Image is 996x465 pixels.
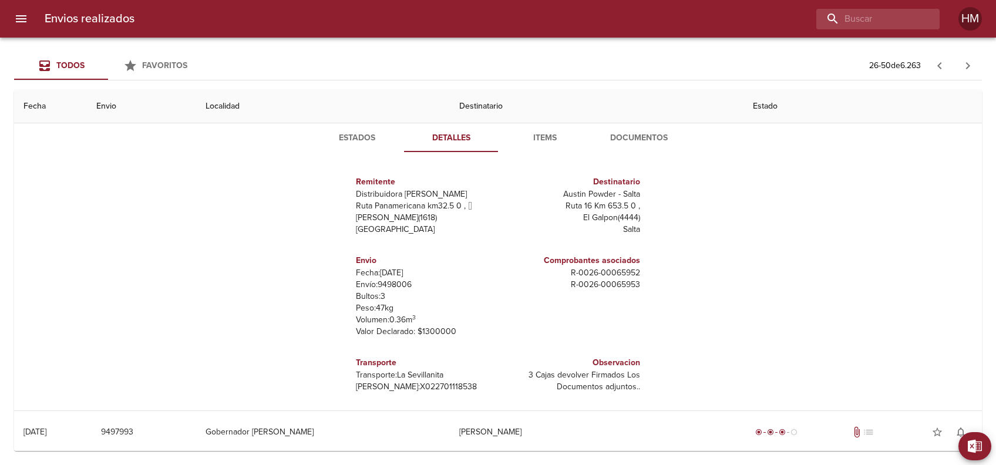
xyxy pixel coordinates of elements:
[958,7,982,31] div: Abrir información de usuario
[958,432,991,460] button: Exportar Excel
[869,60,921,72] p: 26 - 50 de 6.263
[954,52,982,80] span: Pagina siguiente
[356,188,493,200] p: Distribuidora [PERSON_NAME]
[503,369,640,393] p: 3 Cajas devolver Firmados Los Documentos adjuntos..
[87,90,196,123] th: Envio
[505,131,585,146] span: Items
[356,356,493,369] h6: Transporte
[56,60,85,70] span: Todos
[356,267,493,279] p: Fecha: [DATE]
[356,212,493,224] p: [PERSON_NAME] ( 1618 )
[503,279,640,291] p: R - 0026 - 00065953
[96,422,138,443] button: 9497993
[926,59,954,71] span: Pagina anterior
[503,224,640,235] p: Salta
[14,52,202,80] div: Tabs Envios
[101,425,133,440] span: 9497993
[356,279,493,291] p: Envío: 9498006
[743,90,982,123] th: Estado
[356,176,493,188] h6: Remitente
[356,254,493,267] h6: Envio
[779,429,786,436] span: radio_button_checked
[45,9,134,28] h6: Envios realizados
[790,429,798,436] span: radio_button_unchecked
[356,369,493,381] p: Transporte: La Sevillanita
[23,427,46,437] div: [DATE]
[196,411,450,453] td: Gobernador [PERSON_NAME]
[503,176,640,188] h6: Destinatario
[317,131,397,146] span: Estados
[851,426,863,438] span: Tiene documentos adjuntos
[816,9,920,29] input: buscar
[863,426,874,438] span: No tiene pedido asociado
[503,267,640,279] p: R - 0026 - 00065952
[356,381,493,393] p: [PERSON_NAME]: X022701118538
[14,90,87,123] th: Fecha
[142,60,187,70] span: Favoritos
[450,90,743,123] th: Destinatario
[356,314,493,326] p: Volumen: 0.36 m
[7,5,35,33] button: menu
[767,429,774,436] span: radio_button_checked
[450,411,743,453] td: [PERSON_NAME]
[931,426,943,438] span: star_border
[310,124,686,152] div: Tabs detalle de guia
[755,429,762,436] span: radio_button_checked
[958,7,982,31] div: HM
[503,188,640,200] p: Austin Powder - Salta
[955,426,967,438] span: notifications_none
[412,314,416,321] sup: 3
[503,200,640,212] p: Ruta 16 Km 653.5 0 ,
[949,420,973,444] button: Activar notificaciones
[599,131,679,146] span: Documentos
[503,254,640,267] h6: Comprobantes asociados
[356,224,493,235] p: [GEOGRAPHIC_DATA]
[411,131,491,146] span: Detalles
[356,200,493,212] p: Ruta Panamericana km32.5 0 ,  
[503,356,640,369] h6: Observacion
[503,212,640,224] p: El Galpon ( 4444 )
[196,90,450,123] th: Localidad
[356,326,493,338] p: Valor Declarado: $ 1300000
[926,420,949,444] button: Agregar a favoritos
[356,302,493,314] p: Peso: 47 kg
[753,426,800,438] div: En viaje
[356,291,493,302] p: Bultos: 3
